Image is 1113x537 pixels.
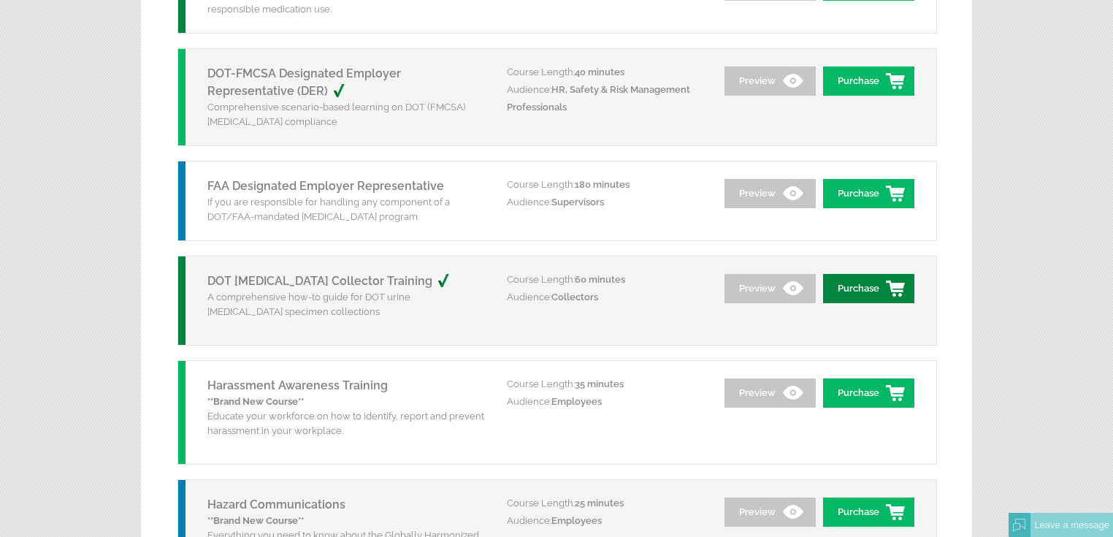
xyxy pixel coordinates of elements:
[575,498,624,509] span: 25 minutes
[724,66,816,96] a: Preview
[724,274,816,303] a: Preview
[551,197,604,207] span: Supervisors
[507,176,704,194] p: Course Length:
[551,292,598,302] span: Collectors
[207,274,465,288] a: DOT [MEDICAL_DATA] Collector Training
[823,274,914,303] a: Purchase
[207,396,484,436] span: Educate your workforce on how to identify, report and prevent harassment in your workplace.
[507,512,704,530] p: Audience:
[207,179,444,193] a: FAA Designated Employer Representative
[551,515,602,526] span: Employees
[823,378,914,408] a: Purchase
[575,274,625,285] span: 60 minutes
[207,195,485,224] p: If you are responsible for handling any component of a DOT/FAA-mandated [MEDICAL_DATA] program.
[724,179,816,208] a: Preview
[575,179,630,190] span: 180 minutes
[207,515,304,526] strong: **Brand New Course**
[507,81,704,116] p: Audience:
[507,194,704,211] p: Audience:
[507,376,704,393] p: Course Length:
[823,498,914,527] a: Purchase
[823,179,914,208] a: Purchase
[575,378,624,389] span: 35 minutes
[575,66,624,77] span: 40 minutes
[507,495,704,512] p: Course Length:
[823,66,914,96] a: Purchase
[207,102,465,127] span: Comprehensive scenario-based learning on DOT (FMCSA) [MEDICAL_DATA] compliance
[724,498,816,527] a: Preview
[207,396,304,407] strong: **Brand New Course**
[1030,513,1113,537] div: Leave a message
[207,66,401,98] a: DOT-FMCSA Designated Employer Representative (DER)
[507,84,690,113] span: HR, Safety & Risk Management Professionals
[551,396,602,407] span: Employees
[207,498,345,511] a: Hazard Communications
[207,378,388,392] a: Harassment Awareness Training
[1013,519,1026,532] img: Offline
[507,393,704,411] p: Audience:
[724,378,816,408] a: Preview
[507,64,704,81] p: Course Length:
[507,289,704,306] p: Audience:
[207,290,485,319] p: A comprehensive how-to guide for DOT urine [MEDICAL_DATA] specimen collections
[507,271,704,289] p: Course Length:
